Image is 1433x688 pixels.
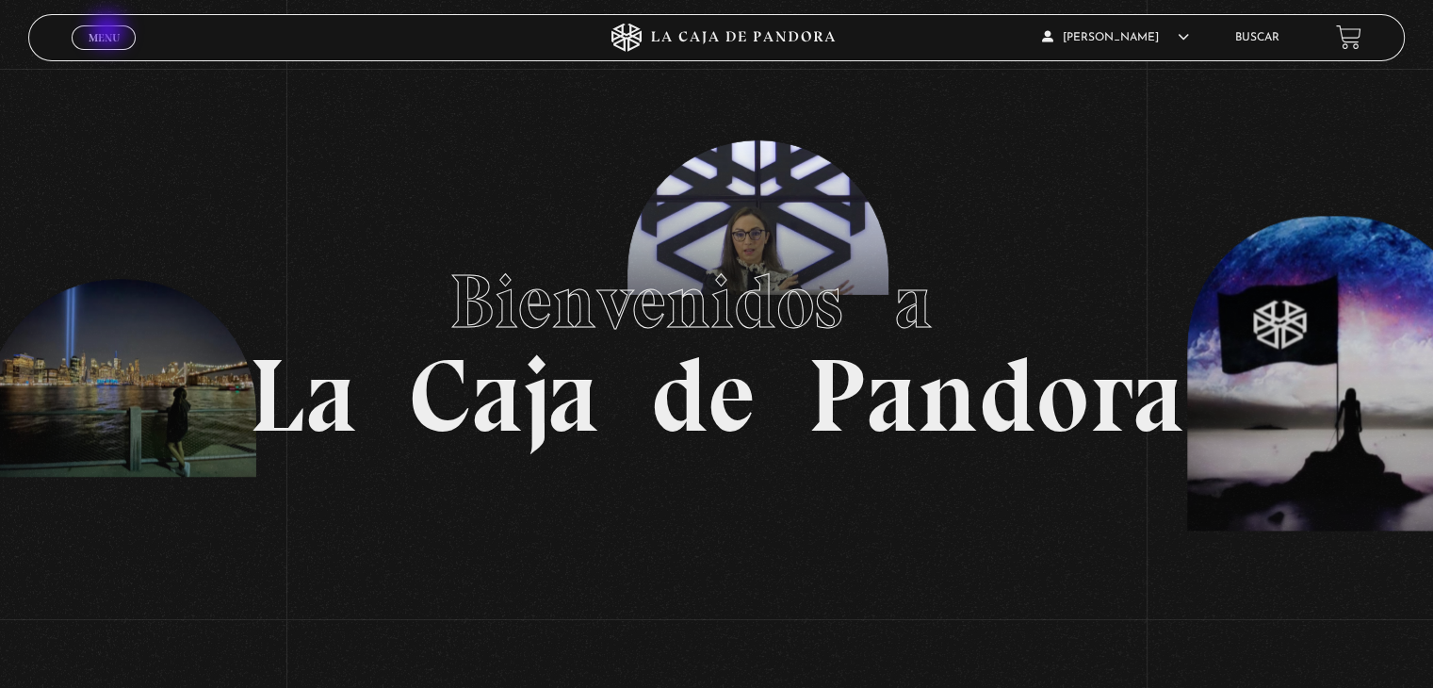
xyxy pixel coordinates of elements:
a: View your shopping cart [1336,25,1361,50]
span: [PERSON_NAME] [1042,32,1189,43]
span: Menu [89,32,120,43]
span: Cerrar [82,47,126,60]
a: Buscar [1235,32,1279,43]
h1: La Caja de Pandora [249,240,1184,448]
span: Bienvenidos a [449,256,985,347]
